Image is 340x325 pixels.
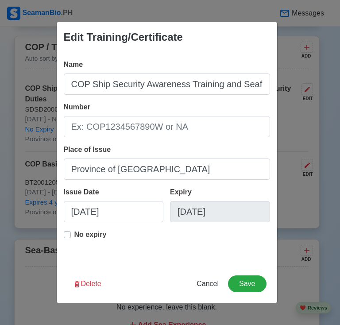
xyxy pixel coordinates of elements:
p: No expiry [74,229,107,240]
button: Delete [67,275,107,292]
div: Edit Training/Certificate [64,29,183,45]
input: Ex: COP1234567890W or NA [64,116,270,137]
div: Expiry [170,187,195,197]
button: Save [228,275,266,292]
div: Issue Date [64,187,103,197]
span: Number [64,103,90,111]
input: Ex: Cebu City [64,159,270,180]
button: Cancel [191,275,224,292]
span: Place of Issue [64,146,111,153]
input: Ex: COP Medical First Aid (VI/4) [64,74,270,95]
span: Cancel [197,280,219,287]
span: Name [64,61,83,68]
